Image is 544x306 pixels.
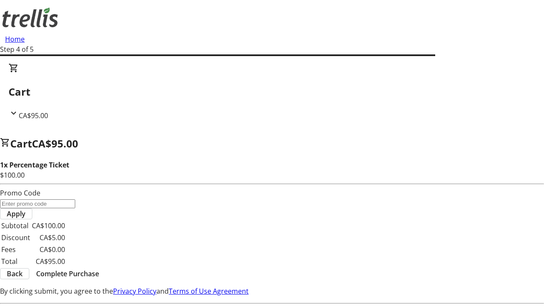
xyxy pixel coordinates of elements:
[113,286,156,296] a: Privacy Policy
[19,111,48,120] span: CA$95.00
[1,232,31,243] td: Discount
[1,244,31,255] td: Fees
[1,256,31,267] td: Total
[31,244,65,255] td: CA$0.00
[31,220,65,231] td: CA$100.00
[32,136,78,150] span: CA$95.00
[10,136,32,150] span: Cart
[8,84,535,99] h2: Cart
[7,209,25,219] span: Apply
[8,63,535,121] div: CartCA$95.00
[29,269,106,279] button: Complete Purchase
[7,269,23,279] span: Back
[169,286,249,296] a: Terms of Use Agreement
[31,256,65,267] td: CA$95.00
[36,269,99,279] span: Complete Purchase
[31,232,65,243] td: CA$5.00
[1,220,31,231] td: Subtotal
